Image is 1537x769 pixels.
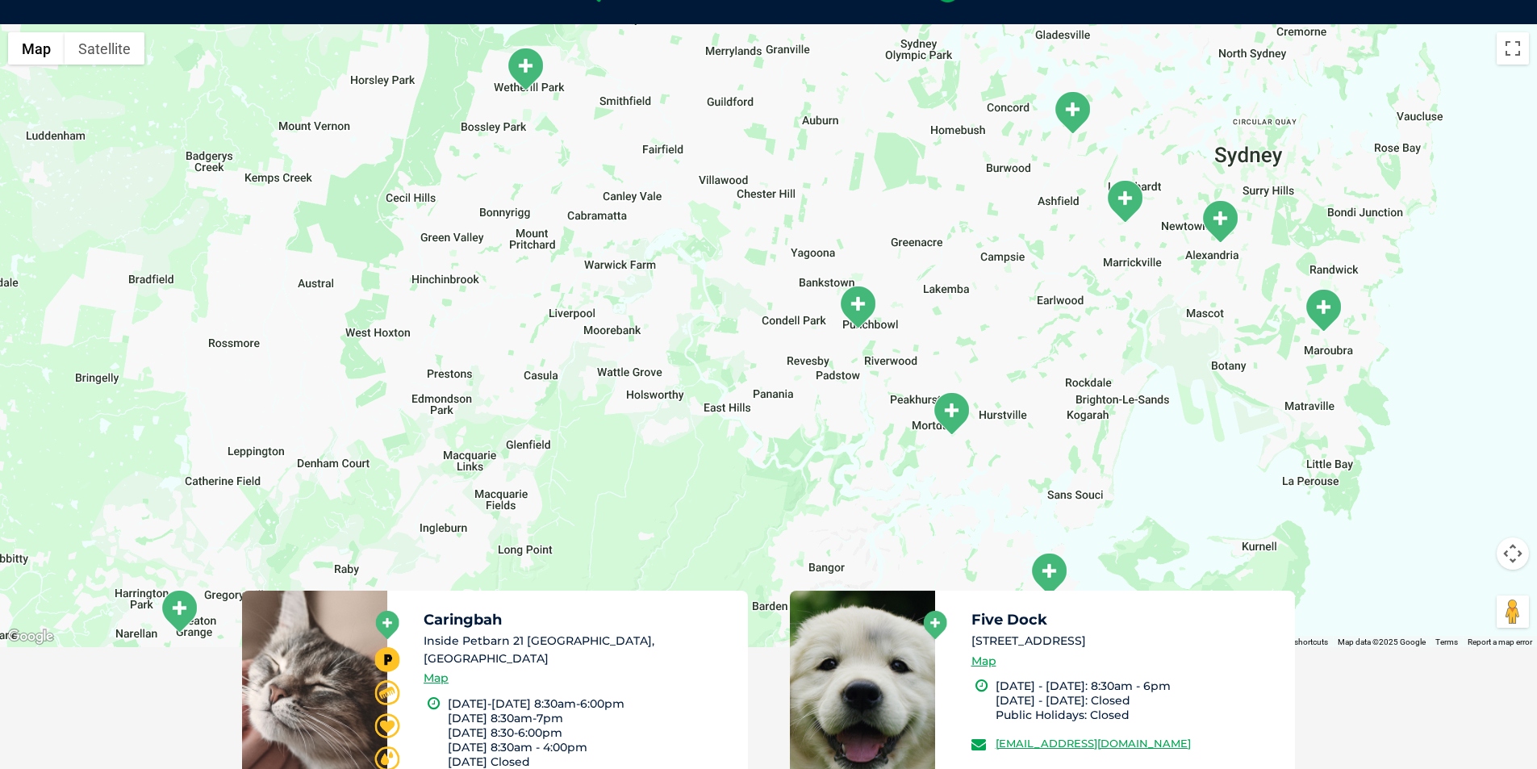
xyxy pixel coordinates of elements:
a: Terms (opens in new tab) [1435,637,1458,646]
a: [EMAIL_ADDRESS][DOMAIN_NAME] [996,737,1191,750]
div: Punchbowl [837,285,878,329]
button: Map camera controls [1497,537,1529,570]
a: Open this area in Google Maps (opens a new window) [4,626,57,647]
button: Show street map [8,32,65,65]
a: Map [971,652,996,671]
li: [STREET_ADDRESS] [971,633,1281,650]
li: Inside Petbarn 21 [GEOGRAPHIC_DATA], [GEOGRAPHIC_DATA] [424,633,733,667]
div: Coogee-Maroubra [1303,288,1343,332]
div: Alexandria [1200,199,1240,244]
a: Map [424,669,449,688]
span: Map data ©2025 Google [1338,637,1426,646]
h5: Caringbah [424,612,733,627]
div: Livingstone Rd [1105,179,1145,224]
button: Show satellite imagery [65,32,144,65]
div: Five Dock [1052,90,1092,135]
div: Caringbah [1029,552,1069,596]
h5: Five Dock [971,612,1281,627]
div: Wetherill Park [505,47,545,91]
li: [DATE] - [DATE]: 8:30am - 6pm [DATE] - [DATE]: Closed Public Holidays: Closed [996,679,1281,723]
button: Toggle fullscreen view [1497,32,1529,65]
a: Report a map error [1468,637,1532,646]
div: Narellan [159,589,199,633]
img: Google [4,626,57,647]
div: Mortdale [931,391,971,436]
button: Drag Pegman onto the map to open Street View [1497,596,1529,628]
